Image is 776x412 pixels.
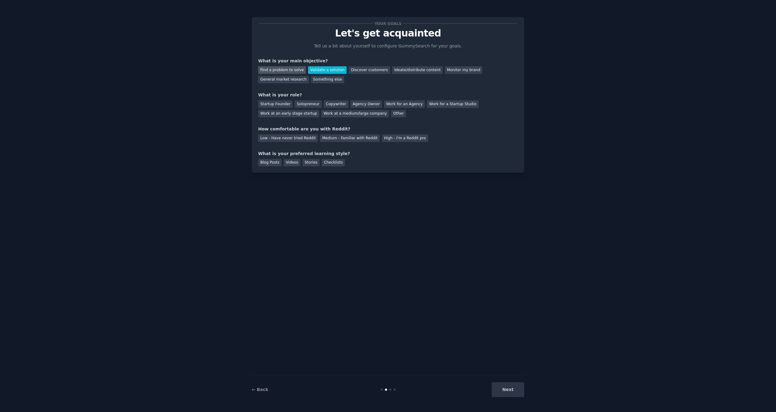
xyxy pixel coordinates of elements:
div: Videos [284,159,300,167]
div: Medium - Familiar with Reddit [320,134,379,142]
div: Work at a medium/large company [321,110,389,118]
a: ← Back [252,387,268,392]
div: Startup Founder [258,100,293,108]
div: Work for an Agency [384,100,425,108]
div: Checklists [322,159,345,167]
div: What is your role? [258,92,518,98]
div: Copywriter [324,100,348,108]
div: How comfortable are you with Reddit? [258,126,518,132]
div: Agency Owner [351,100,382,108]
p: Tell us a bit about yourself to configure GummySearch for your goals. [311,43,465,49]
div: Other [391,110,406,118]
div: Validate a solution [308,66,347,74]
div: General market research [258,76,309,84]
div: Something else [311,76,344,84]
div: Find a problem to solve [258,66,306,74]
div: Stories [303,159,320,167]
div: Work at an early stage startup [258,110,319,118]
p: Let's get acquainted [258,28,518,39]
div: Low - Have never tried Reddit [258,134,318,142]
div: Ideate/distribute content [392,66,443,74]
div: Discover customers [349,66,390,74]
span: Your goals [373,20,403,27]
div: Blog Posts [258,159,282,167]
div: Work for a Startup Studio [427,100,478,108]
div: What is your preferred learning style? [258,151,518,157]
div: Monitor my brand [445,66,482,74]
div: Solopreneur [295,100,321,108]
div: High - I'm a Reddit pro [382,134,428,142]
div: What is your main objective? [258,58,518,64]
